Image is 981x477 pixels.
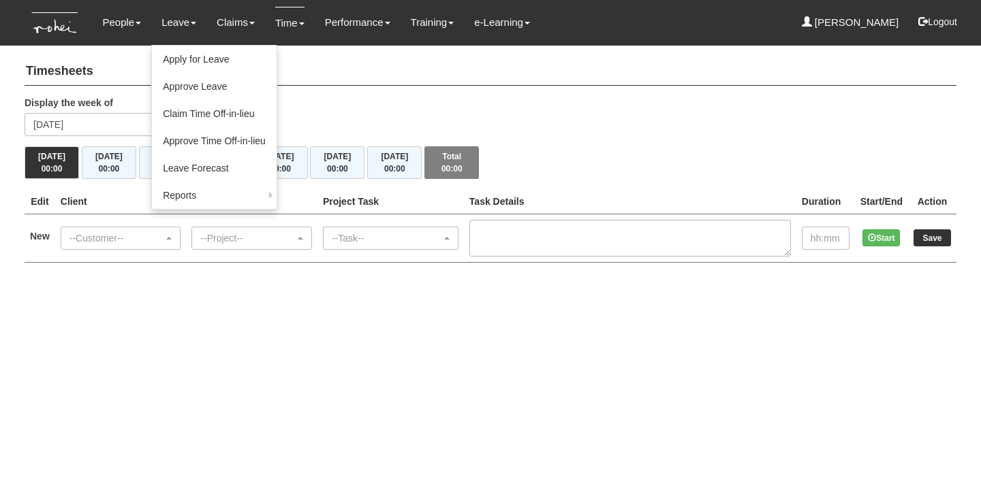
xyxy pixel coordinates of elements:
div: --Customer-- [69,231,164,245]
a: Training [411,7,454,38]
a: Leave [161,7,196,38]
button: --Customer-- [61,227,181,250]
label: Display the week of [25,96,113,110]
button: [DATE]00:00 [25,146,79,179]
button: --Project-- [191,227,312,250]
button: Total00:00 [424,146,479,179]
span: 00:00 [384,164,405,174]
button: [DATE]00:00 [253,146,308,179]
h4: Timesheets [25,58,956,86]
input: Save [914,229,951,246]
span: 00:00 [327,164,348,174]
div: Timesheet Week Summary [25,146,956,179]
th: Task Details [464,189,796,214]
th: Project Task [317,189,464,214]
th: Edit [25,189,55,214]
a: Approve Time Off-in-lieu [152,127,277,154]
a: Time [275,7,305,39]
a: Performance [325,7,390,38]
th: Client [55,189,187,214]
div: --Task-- [332,231,441,245]
button: Start [862,229,900,246]
button: [DATE]00:00 [139,146,193,179]
a: Leave Forecast [152,154,277,182]
a: People [102,7,141,38]
button: [DATE]00:00 [310,146,364,179]
button: --Task-- [323,227,458,250]
span: 00:00 [42,164,63,174]
span: 00:00 [441,164,463,174]
span: 00:00 [99,164,120,174]
button: Logout [909,5,967,38]
a: e-Learning [474,7,530,38]
th: Duration [796,189,855,214]
a: Approve Leave [152,73,277,100]
a: Claim Time Off-in-lieu [152,100,277,127]
a: Claims [217,7,255,38]
div: --Project-- [200,231,295,245]
a: [PERSON_NAME] [802,7,899,38]
button: [DATE]00:00 [82,146,136,179]
th: Action [908,189,956,214]
iframe: chat widget [924,423,967,463]
span: 00:00 [270,164,291,174]
a: Apply for Leave [152,46,277,73]
label: New [30,229,50,243]
th: Start/End [855,189,908,214]
input: hh:mm [802,227,850,250]
button: [DATE]00:00 [367,146,422,179]
a: Reports [152,182,277,209]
